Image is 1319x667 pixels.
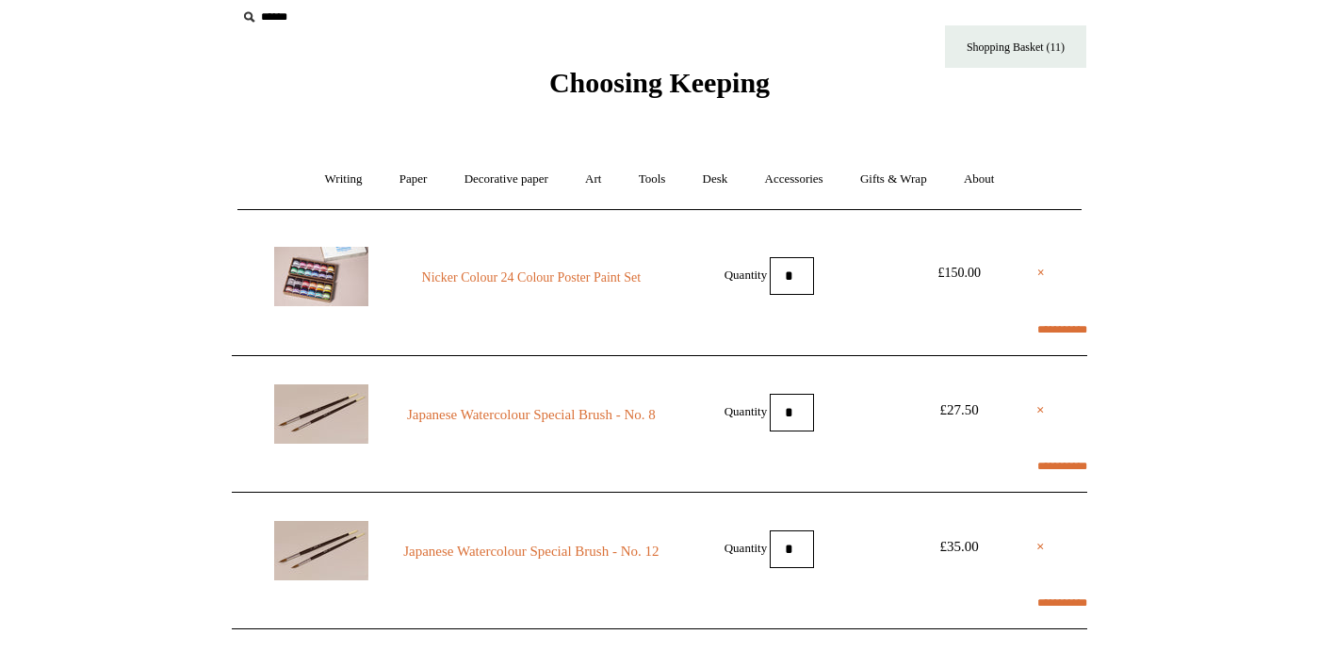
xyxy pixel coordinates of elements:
[568,155,618,204] a: Art
[748,155,840,204] a: Accessories
[947,155,1012,204] a: About
[686,155,745,204] a: Desk
[308,155,380,204] a: Writing
[403,540,659,562] a: Japanese Watercolour Special Brush - No. 12
[917,262,1001,285] div: £150.00
[917,535,1001,558] div: £35.00
[622,155,683,204] a: Tools
[274,247,368,306] img: Nicker Colour 24 Colour Poster Paint Set
[549,82,770,95] a: Choosing Keeping
[274,384,368,444] img: Japanese Watercolour Special Brush - No. 8
[383,155,445,204] a: Paper
[549,67,770,98] span: Choosing Keeping
[725,403,768,417] label: Quantity
[843,155,944,204] a: Gifts & Wrap
[403,267,659,289] a: Nicker Colour 24 Colour Poster Paint Set
[1036,535,1045,558] a: ×
[917,399,1001,421] div: £27.50
[725,540,768,554] label: Quantity
[1036,399,1045,421] a: ×
[725,267,768,281] label: Quantity
[448,155,565,204] a: Decorative paper
[274,521,368,580] img: Japanese Watercolour Special Brush - No. 12
[403,403,659,426] a: Japanese Watercolour Special Brush - No. 8
[1037,262,1045,285] a: ×
[945,25,1086,68] a: Shopping Basket (11)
